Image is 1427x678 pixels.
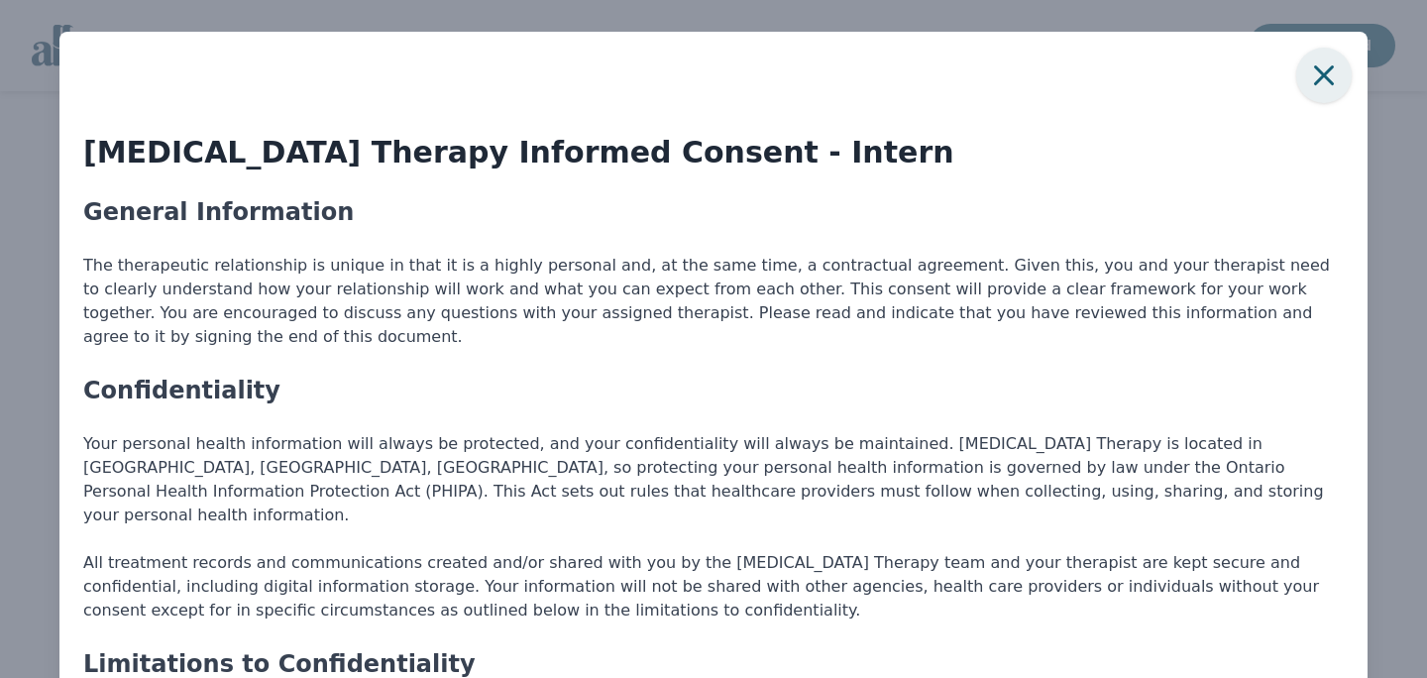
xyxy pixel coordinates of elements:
[83,373,1344,408] h5: Confidentiality
[83,254,1344,349] p: The therapeutic relationship is unique in that it is a highly personal and, at the same time, a c...
[83,194,1344,230] h5: General Information
[83,103,1344,170] h4: [MEDICAL_DATA] Therapy Informed Consent - Intern
[83,432,1344,527] p: Your personal health information will always be protected, and your confidentiality will always b...
[83,551,1344,622] p: All treatment records and communications created and/or shared with you by the [MEDICAL_DATA] The...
